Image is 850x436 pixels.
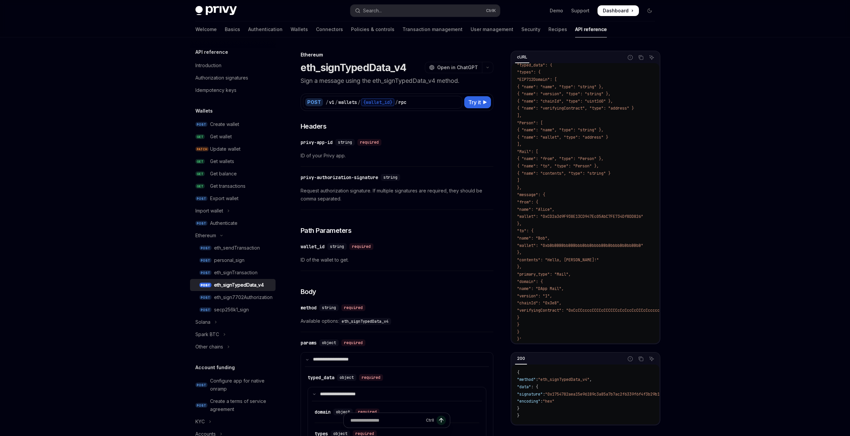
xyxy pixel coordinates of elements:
[517,377,536,382] span: "method"
[190,205,276,217] button: Toggle Import wallet section
[543,392,545,397] span: :
[301,174,378,181] div: privy-authorization-signature
[199,295,211,300] span: POST
[308,374,334,381] div: typed_data
[190,328,276,340] button: Toggle Spark BTC section
[517,221,522,227] span: },
[195,196,207,201] span: POST
[190,180,276,192] a: GETGet transactions
[517,127,604,133] span: { "name": "name", "type": "string" },
[195,383,207,388] span: POST
[301,139,333,146] div: privy-app-id
[626,354,635,363] button: Report incorrect code
[195,48,228,56] h5: API reference
[195,159,205,164] span: GET
[210,182,245,190] div: Get transactions
[210,194,238,202] div: Export wallet
[517,336,522,342] span: }'
[195,207,223,215] div: Import wallet
[521,21,540,37] a: Security
[210,219,237,227] div: Authenticate
[315,409,331,415] div: domain
[336,409,350,415] span: object
[301,256,493,264] span: ID of the wallet to get.
[351,21,394,37] a: Policies & controls
[517,214,643,219] span: "wallet": "0xCD2a3d9F938E13CD947Ec05AbC7FE734Df8DD826"
[195,318,210,326] div: Solana
[517,236,550,241] span: "name": "Bob",
[301,61,406,74] h1: eth_signTypedData_v4
[305,98,323,106] div: POST
[210,133,232,141] div: Get wallet
[637,354,645,363] button: Copy the contents from the code block
[190,84,276,96] a: Idempotency keys
[199,270,211,275] span: POST
[517,250,522,255] span: },
[214,306,249,314] div: secp256k1_sign
[195,74,248,82] div: Authorization signatures
[486,8,496,13] span: Ctrl K
[517,192,545,197] span: "message": {
[195,364,235,372] h5: Account funding
[402,21,463,37] a: Transaction management
[340,375,354,380] span: object
[358,99,360,106] div: /
[195,330,219,338] div: Spark BTC
[437,64,478,71] span: Open in ChatGPT
[517,149,538,154] span: "Mail": [
[464,96,491,108] button: Try it
[647,354,656,363] button: Ask AI
[195,107,213,115] h5: Wallets
[335,99,338,106] div: /
[214,269,258,277] div: eth_signTransaction
[437,416,446,425] button: Send message
[517,99,613,104] span: { "name": "chainId", "type": "uint160" },
[195,403,207,408] span: POST
[322,340,336,345] span: object
[363,7,382,15] div: Search...
[195,86,236,94] div: Idempotency keys
[195,6,237,15] img: dark logo
[210,170,237,178] div: Get balance
[517,178,519,183] span: ]
[647,53,656,62] button: Ask AI
[517,279,543,284] span: "domain": {
[301,76,493,86] p: Sign a message using the eth_signTypedData_v4 method.
[517,207,554,212] span: "name": "Alice",
[301,226,352,235] span: Path Parameters
[575,21,607,37] a: API reference
[199,283,211,288] span: POST
[644,5,655,16] button: Toggle dark mode
[517,413,519,418] span: }
[395,99,398,106] div: /
[190,395,276,415] a: POSTCreate a terms of service agreement
[517,185,522,190] span: },
[322,305,336,310] span: string
[195,232,216,240] div: Ethereum
[330,244,344,249] span: string
[195,184,205,189] span: GET
[190,118,276,130] a: POSTCreate wallet
[190,341,276,353] button: Toggle Other chains section
[195,221,207,226] span: POST
[468,98,481,106] span: Try it
[517,406,519,411] span: }
[517,300,561,306] span: "chainId": "0x3e8",
[517,171,611,176] span: { "name": "contents", "type": "string" }
[517,399,540,404] span: "encoding"
[540,399,543,404] span: :
[195,61,221,69] div: Introduction
[517,286,564,291] span: "name": "DApp Mail",
[339,318,391,325] code: eth_signTypedData_v4
[190,230,276,242] button: Toggle Ethereum section
[214,244,260,252] div: eth_sendTransaction
[301,51,493,58] div: Ethereum
[517,329,519,335] span: }
[515,53,529,61] div: cURL
[517,308,669,313] span: "verifyingContract": "0xCcCCccccCCCCcCCCCCCcCcCccCcCCCcCcccccccC"
[517,272,571,277] span: "primary_type": "Mail",
[517,91,611,97] span: { "name": "version", "type": "string" },
[517,243,643,248] span: "wallet": "0xbBbBBBBbbBBBbbbBbbBbbbbBBbBbbbbBbBbbBBbB"
[517,228,533,234] span: "to": {
[398,99,406,106] div: rpc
